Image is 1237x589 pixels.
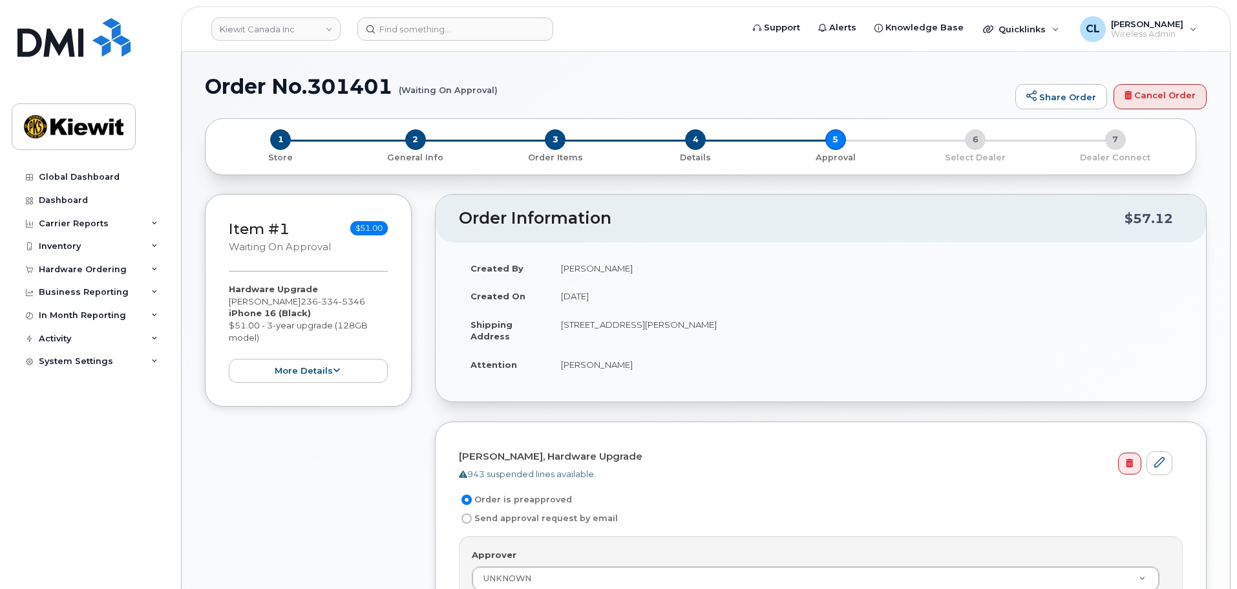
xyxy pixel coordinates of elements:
small: Waiting On Approval [229,241,331,253]
span: UNKNOWN [483,573,531,583]
strong: Created On [470,291,525,301]
td: [DATE] [549,282,1183,310]
a: 3 Order Items [485,150,626,164]
strong: iPhone 16 (Black) [229,308,311,318]
label: Send approval request by email [459,511,618,526]
div: [PERSON_NAME] $51.00 - 3-year upgrade (128GB model) [229,283,388,383]
span: 4 [685,129,706,150]
label: Approver [472,549,516,561]
span: 236 [301,296,365,306]
label: Order is preapproved [459,492,572,508]
span: 5346 [339,296,365,306]
strong: Created By [470,263,523,273]
a: Share Order [1015,84,1107,110]
input: Order is preapproved [461,495,472,505]
a: 1 Store [216,150,346,164]
a: 2 General Info [346,150,486,164]
h1: Order No.301401 [205,75,1009,98]
p: Store [221,152,341,164]
strong: Shipping Address [470,319,513,342]
button: more details [229,359,388,383]
span: 334 [318,296,339,306]
span: 3 [545,129,566,150]
strong: Attention [470,359,517,370]
span: $51.00 [350,221,388,235]
div: $57.12 [1125,206,1173,231]
td: [STREET_ADDRESS][PERSON_NAME] [549,310,1183,350]
p: Details [631,152,761,164]
p: General Info [351,152,481,164]
a: Cancel Order [1114,84,1207,110]
a: 4 Details [626,150,766,164]
input: Send approval request by email [461,513,472,524]
h2: Order Information [459,209,1125,228]
a: Item #1 [229,220,290,238]
td: [PERSON_NAME] [549,350,1183,379]
span: 1 [270,129,291,150]
td: [PERSON_NAME] [549,254,1183,283]
div: 943 suspended lines available. [459,468,1172,480]
strong: Hardware Upgrade [229,284,318,294]
h4: [PERSON_NAME], Hardware Upgrade [459,451,1172,462]
small: (Waiting On Approval) [399,75,498,95]
p: Order Items [491,152,620,164]
span: 2 [405,129,426,150]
